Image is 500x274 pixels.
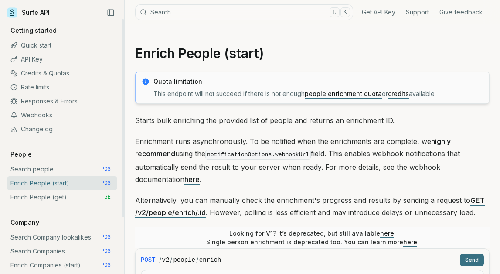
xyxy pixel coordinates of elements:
p: Quota limitation [153,77,484,86]
code: v2 [162,256,170,264]
a: Responses & Errors [7,94,117,108]
p: People [7,150,35,159]
kbd: ⌘ [330,7,339,17]
a: Surfe API [7,6,50,19]
button: Search⌘K [135,4,353,20]
code: enrich [199,256,221,264]
span: / [159,256,161,264]
span: / [196,256,198,264]
p: Alternatively, you can manually check the enrichment's progress and results by sending a request ... [135,194,490,219]
a: Credits & Quotas [7,66,117,80]
a: here [184,175,200,184]
span: POST [101,180,114,187]
code: people [173,256,195,264]
p: Looking for V1? It’s deprecated, but still available . Single person enrichment is deprecated too... [206,229,419,247]
a: Enrich People (get) GET [7,190,117,204]
h1: Enrich People (start) [135,45,490,61]
a: Enrich People (start) POST [7,176,117,190]
code: notificationOptions.webhookUrl [205,150,311,160]
span: GET [104,194,114,201]
a: Support [406,8,429,17]
a: Search people POST [7,162,117,176]
p: Enrichment runs asynchronously. To be notified when the enrichments are complete, we using the fi... [135,135,490,185]
kbd: K [340,7,350,17]
p: Starts bulk enriching the provided list of people and returns an enrichment ID. [135,114,490,127]
span: POST [101,262,114,269]
a: people enrichment quota [305,90,382,97]
a: Search Company lookalikes POST [7,230,117,244]
a: Get API Key [362,8,395,17]
a: Enrich Companies (start) POST [7,258,117,272]
p: Getting started [7,26,60,35]
span: POST [141,256,156,264]
a: Search Companies POST [7,244,117,258]
button: Send [460,254,484,266]
a: credits [388,90,409,97]
a: here [403,238,417,246]
span: / [170,256,172,264]
a: Changelog [7,122,117,136]
span: POST [101,234,114,241]
a: Rate limits [7,80,117,94]
a: Give feedback [439,8,483,17]
a: here [380,229,394,237]
a: API Key [7,52,117,66]
p: Company [7,218,43,227]
span: POST [101,166,114,173]
span: POST [101,248,114,255]
a: Quick start [7,38,117,52]
p: This endpoint will not succeed if there is not enough or available [153,89,484,98]
button: Collapse Sidebar [104,6,117,19]
a: Webhooks [7,108,117,122]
